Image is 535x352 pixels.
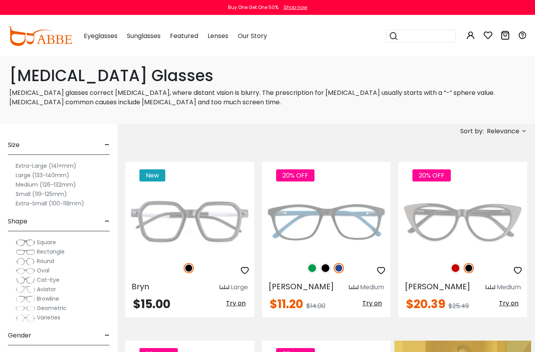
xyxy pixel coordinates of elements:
span: $25.49 [448,301,469,310]
span: Eyeglasses [84,31,117,40]
span: Bryn [132,281,149,292]
span: $11.20 [270,296,303,312]
img: size ruler [486,285,495,290]
span: Oval [37,267,49,274]
label: Large (133-140mm) [16,171,69,180]
span: Try on [226,299,246,308]
span: 20% OFF [412,169,451,181]
label: Medium (126-132mm) [16,180,76,189]
img: Cat-Eye.png [16,276,35,284]
span: Relevance [487,124,519,138]
span: - [105,326,110,345]
span: New [139,169,165,181]
img: Browline.png [16,295,35,303]
span: Geometric [37,304,67,312]
div: Large [231,283,248,292]
span: Shape [8,212,27,231]
span: Try on [362,299,382,308]
span: $20.39 [406,296,445,312]
img: Round.png [16,258,35,265]
span: 20% OFF [276,169,314,181]
h1: [MEDICAL_DATA] Glasses [9,66,526,85]
img: Green [307,263,317,273]
img: Aviator.png [16,286,35,294]
img: size ruler [349,285,358,290]
button: Try on [224,298,248,308]
span: Square [37,238,56,246]
img: Black [320,263,331,273]
div: Shop now [284,4,307,11]
img: abbeglasses.com [8,26,72,46]
p: [MEDICAL_DATA] glasses correct [MEDICAL_DATA], where distant vision is blurry. The prescription f... [9,88,526,107]
span: Try on [499,299,519,308]
span: - [105,136,110,154]
img: size ruler [220,285,229,290]
div: Buy One Get One 50% [228,4,278,11]
img: Rectangle.png [16,248,35,256]
img: Black Nora - Acetate ,Universal Bridge Fit [398,190,527,254]
img: Varieties.png [16,314,35,322]
img: Blue [334,263,344,273]
span: Rectangle [37,248,65,256]
img: Black [184,263,194,273]
img: Red [450,263,461,273]
img: Black Bryn - Acetate ,Universal Bridge Fit [125,190,254,254]
img: Black [464,263,474,273]
span: Varieties [37,314,60,321]
span: Gender [8,326,31,345]
span: Cat-Eye [37,276,60,284]
span: Our Story [238,31,267,40]
button: Try on [497,298,521,308]
img: Blue Machovec - Acetate ,Universal Bridge Fit [262,190,391,254]
div: Medium [497,283,521,292]
span: Round [37,257,54,265]
span: Sunglasses [127,31,161,40]
span: Featured [170,31,198,40]
span: Lenses [208,31,228,40]
div: Medium [360,283,384,292]
span: Browline [37,295,59,303]
span: Size [8,136,20,154]
button: Try on [360,298,384,308]
span: [PERSON_NAME] [405,281,470,292]
span: Aviator [37,285,56,293]
span: Sort by: [460,127,484,136]
span: $15.00 [133,296,170,312]
label: Extra-Large (141+mm) [16,161,76,171]
img: Square.png [16,239,35,247]
span: $14.00 [306,301,325,310]
span: [PERSON_NAME] [268,281,334,292]
img: Oval.png [16,267,35,275]
a: Shop now [280,4,307,11]
label: Small (119-125mm) [16,189,67,199]
label: Extra-Small (100-118mm) [16,199,84,208]
span: - [105,212,110,231]
img: Geometric.png [16,305,35,312]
